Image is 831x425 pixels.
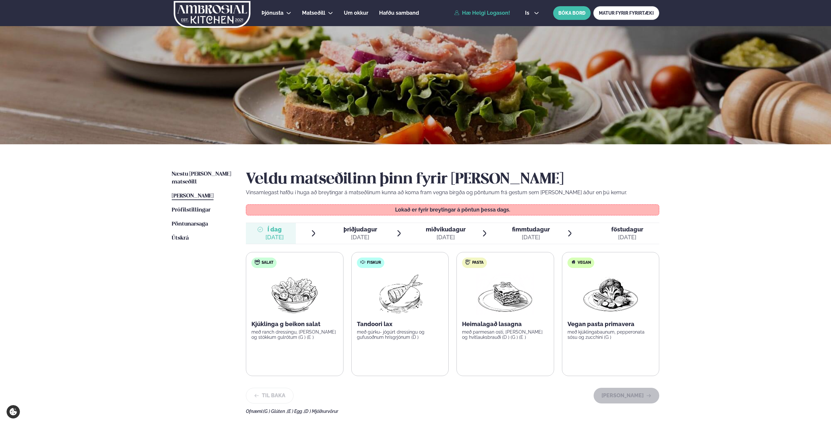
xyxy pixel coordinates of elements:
[611,233,643,241] div: [DATE]
[344,9,368,17] a: Um okkur
[265,233,284,241] div: [DATE]
[520,10,544,16] button: is
[578,260,591,265] span: Vegan
[344,233,377,241] div: [DATE]
[567,329,654,340] p: með kjúklingabaunum, pepperonata sósu og zucchini (G )
[262,10,283,16] span: Þjónusta
[255,260,260,265] img: salad.svg
[302,10,325,16] span: Matseðill
[173,1,251,28] img: logo
[251,329,338,340] p: með ranch dressingu, [PERSON_NAME] og stökkum gulrótum (G ) (E )
[594,388,659,403] button: [PERSON_NAME]
[367,260,381,265] span: Fiskur
[172,234,189,242] a: Útskrá
[172,193,214,199] span: [PERSON_NAME]
[172,207,211,213] span: Prófílstillingar
[172,192,214,200] a: [PERSON_NAME]
[462,320,549,328] p: Heimalagað lasagna
[525,10,531,16] span: is
[172,170,233,186] a: Næstu [PERSON_NAME] matseðill
[360,260,365,265] img: fish.svg
[262,9,283,17] a: Þjónusta
[426,233,466,241] div: [DATE]
[246,170,659,189] h2: Veldu matseðilinn þinn fyrir [PERSON_NAME]
[454,10,510,16] a: Hæ Helgi Logason!
[246,409,659,414] div: Ofnæmi:
[571,260,576,265] img: Vegan.svg
[611,226,643,233] span: föstudagur
[172,206,211,214] a: Prófílstillingar
[357,320,443,328] p: Tandoori lax
[263,409,287,414] span: (G ) Glúten ,
[344,226,377,233] span: þriðjudagur
[371,273,429,315] img: Fish.png
[512,233,550,241] div: [DATE]
[512,226,550,233] span: fimmtudagur
[567,320,654,328] p: Vegan pasta primavera
[426,226,466,233] span: miðvikudagur
[253,207,653,212] p: Lokað er fyrir breytingar á pöntun þessa dags.
[246,189,659,197] p: Vinsamlegast hafðu í huga að breytingar á matseðlinum kunna að koma fram vegna birgða og pöntunum...
[172,171,231,185] span: Næstu [PERSON_NAME] matseðill
[172,221,208,227] span: Pöntunarsaga
[357,329,443,340] p: með gúrku- jógúrt dressingu og gufusoðnum hrísgrjónum (D )
[465,260,471,265] img: pasta.svg
[287,409,304,414] span: (E ) Egg ,
[462,329,549,340] p: með parmesan osti, [PERSON_NAME] og hvítlauksbrauði (D ) (G ) (E )
[265,226,284,233] span: Í dag
[593,6,659,20] a: MATUR FYRIR FYRIRTÆKI
[7,405,20,418] a: Cookie settings
[379,9,419,17] a: Hafðu samband
[304,409,338,414] span: (D ) Mjólkurvörur
[172,235,189,241] span: Útskrá
[379,10,419,16] span: Hafðu samband
[582,273,639,315] img: Vegan.png
[302,9,325,17] a: Matseðill
[476,273,534,315] img: Lasagna.png
[344,10,368,16] span: Um okkur
[262,260,273,265] span: Salat
[246,388,294,403] button: Til baka
[266,273,324,315] img: Salad.png
[472,260,484,265] span: Pasta
[172,220,208,228] a: Pöntunarsaga
[553,6,591,20] button: BÓKA BORÐ
[251,320,338,328] p: Kjúklinga g beikon salat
